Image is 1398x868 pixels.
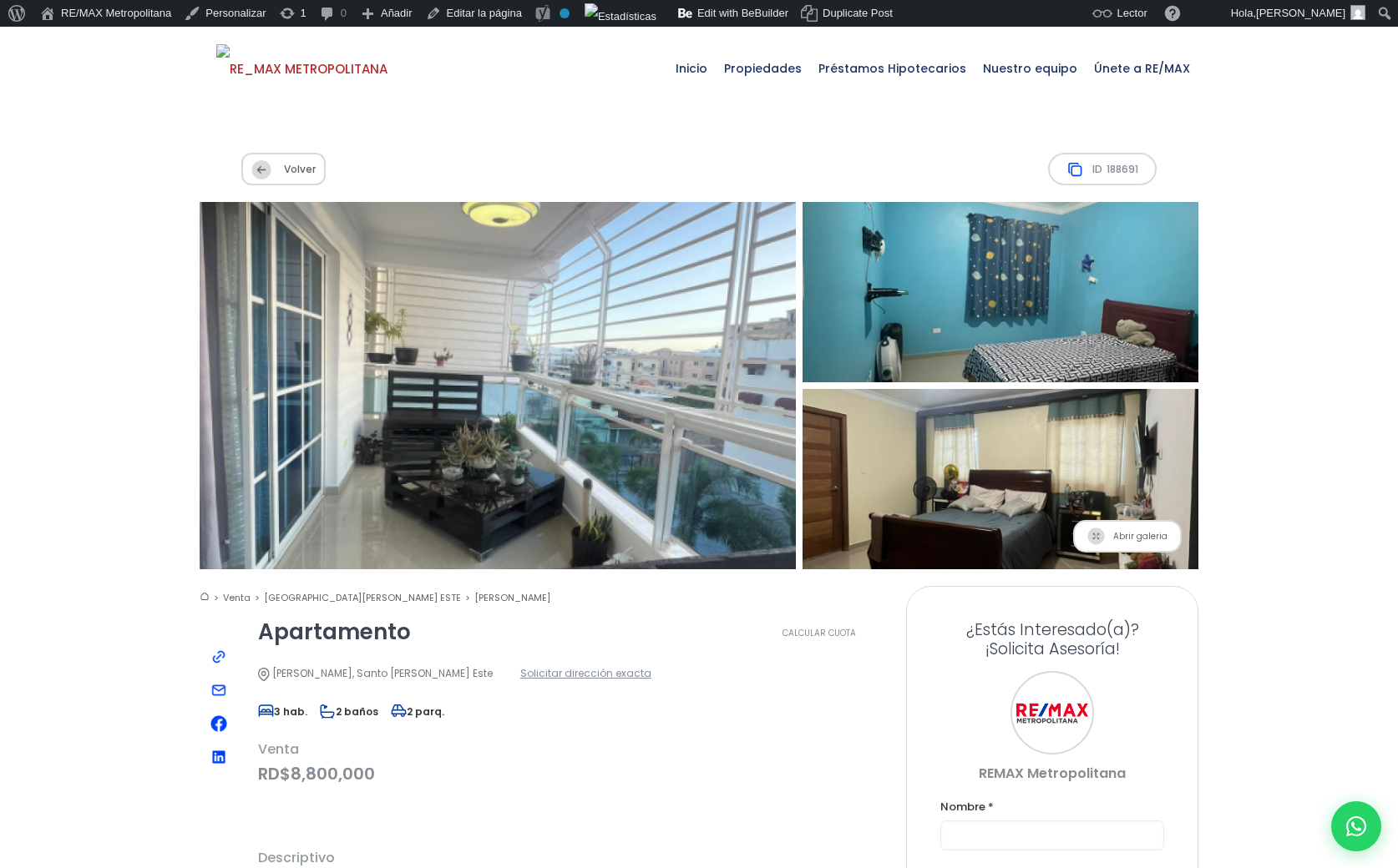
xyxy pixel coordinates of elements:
[1256,7,1345,19] span: [PERSON_NAME]
[757,621,881,646] a: Calcular Cuota
[391,704,444,719] span: 2 parq.
[241,153,326,185] span: Volver
[258,663,493,684] span: [PERSON_NAME], Santo [PERSON_NAME] Este
[258,764,881,785] span: RD$
[210,648,227,665] img: Copiar Enlace
[585,3,656,30] img: Visitas de 48 horas. Haz clic para ver más estadísticas del sitio.
[1086,27,1198,110] a: Únete a RE/MAX
[1011,671,1094,754] div: RE/MAX Metropolitana
[258,739,881,759] span: Venta
[1107,159,1138,179] span: 188691
[940,796,1164,817] label: Nombre *
[667,43,716,93] span: Inicio
[560,8,570,18] div: No indexar
[783,381,1218,579] img: Apartamento en Isabelita I
[520,663,651,684] span: Solicitar dirección exacta
[1048,153,1157,185] span: ID
[1073,520,1182,553] span: Abrir galeria
[258,851,881,865] h2: Descriptivo
[206,644,231,669] span: Copiar enlace
[210,682,227,699] img: Compartir por correo
[258,621,411,643] h1: Apartamento
[783,194,1218,392] img: Apartamento en Isabelita I
[716,27,810,110] a: Propiedades
[940,763,1164,784] p: REMAX Metropolitana
[1066,161,1084,178] img: Copy Icon
[1087,527,1105,545] img: Abrir galeria
[975,43,1086,93] span: Nuestro equipo
[810,27,975,110] a: Préstamos Hipotecarios
[940,620,1164,639] span: ¿Estás Interesado(a)?
[212,750,225,764] img: Compartir en Linkedin
[251,160,271,179] img: Volver
[170,184,826,588] img: Apartamento en Isabelita I
[1086,43,1198,93] span: Únete a RE/MAX
[258,704,307,719] span: 3 hab.
[975,27,1086,110] a: Nuestro equipo
[940,620,1164,659] h3: ¡Solicita Asesoría!
[810,43,975,93] span: Préstamos Hipotecarios
[258,668,270,680] img: Icono de dirección
[320,704,378,719] span: 2 baños
[216,27,387,110] a: RE/MAX Metropolitana
[216,44,387,94] img: RE_MAX METROPOLITANA
[223,591,260,604] a: Venta
[264,591,470,604] a: [GEOGRAPHIC_DATA][PERSON_NAME] ESTE
[667,27,716,110] a: Inicio
[716,43,810,93] span: Propiedades
[474,591,550,604] a: [PERSON_NAME]
[210,715,227,732] img: Compartir en Facebook
[200,591,210,602] img: Inicio
[291,762,375,785] span: 8,800,000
